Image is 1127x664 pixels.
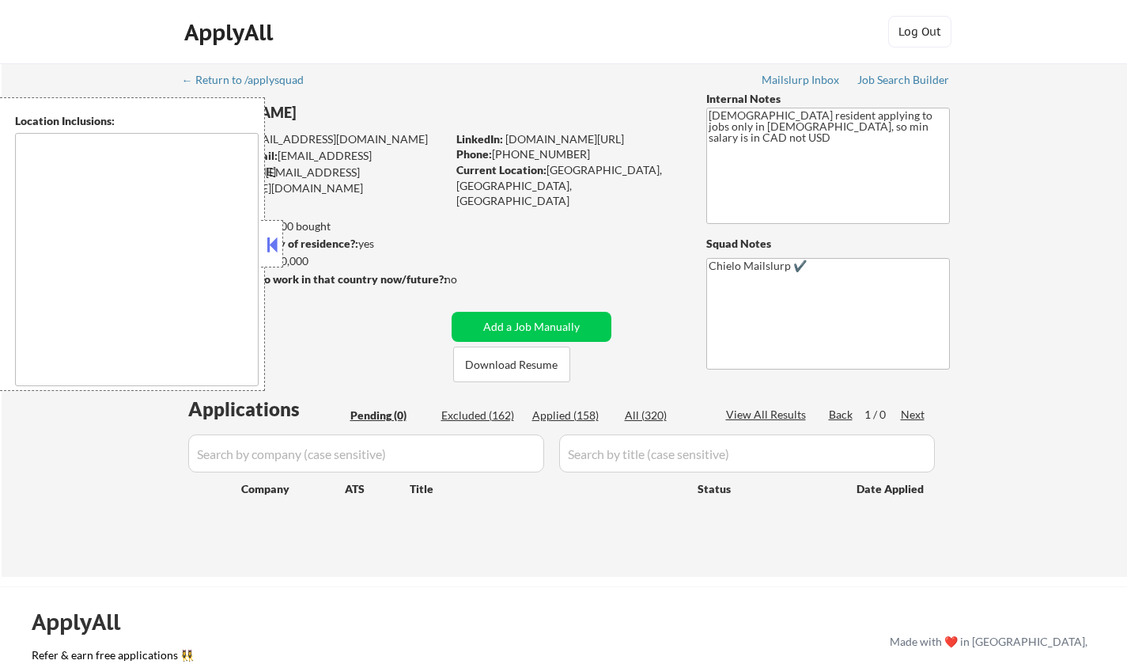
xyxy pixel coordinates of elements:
div: Date Applied [857,481,926,497]
div: View All Results [726,407,811,423]
input: Search by company (case sensitive) [188,434,544,472]
div: [EMAIL_ADDRESS][PERSON_NAME][DOMAIN_NAME] [183,165,446,195]
div: $90,000 [183,253,446,269]
div: Excluded (162) [441,408,520,423]
strong: Will need Visa to work in that country now/future?: [183,272,447,286]
div: [GEOGRAPHIC_DATA], [GEOGRAPHIC_DATA], [GEOGRAPHIC_DATA] [456,162,680,209]
button: Log Out [888,16,951,47]
div: ApplyAll [184,19,278,46]
div: 158 sent / 200 bought [183,218,446,234]
div: no [444,271,490,287]
div: Company [241,481,345,497]
div: Squad Notes [706,236,950,252]
div: Applied (158) [532,408,611,423]
div: Location Inclusions: [15,113,259,129]
div: Back [829,407,854,423]
div: Job Search Builder [857,74,950,85]
strong: LinkedIn: [456,132,503,146]
div: Title [410,481,683,497]
a: Job Search Builder [857,74,950,89]
div: 1 / 0 [864,407,901,423]
div: ApplyAll [32,609,138,636]
strong: Current Location: [456,163,546,176]
a: Mailslurp Inbox [762,74,841,89]
div: Pending (0) [350,408,429,423]
div: All (320) [625,408,704,423]
div: ← Return to /applysquad [182,74,319,85]
div: [EMAIL_ADDRESS][DOMAIN_NAME] [184,148,446,179]
a: [DOMAIN_NAME][URL] [505,132,624,146]
div: [PERSON_NAME] [183,103,509,123]
div: [EMAIL_ADDRESS][DOMAIN_NAME] [184,131,446,147]
div: [PHONE_NUMBER] [456,146,680,162]
div: Applications [188,400,345,419]
div: Mailslurp Inbox [762,74,841,85]
div: Internal Notes [706,91,950,107]
div: yes [183,236,441,252]
button: Add a Job Manually [452,312,611,342]
input: Search by title (case sensitive) [559,434,935,472]
strong: Phone: [456,147,492,161]
button: Download Resume [453,347,570,382]
a: ← Return to /applysquad [182,74,319,89]
div: Status [698,474,834,503]
div: Next [901,407,926,423]
div: ATS [345,481,410,497]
